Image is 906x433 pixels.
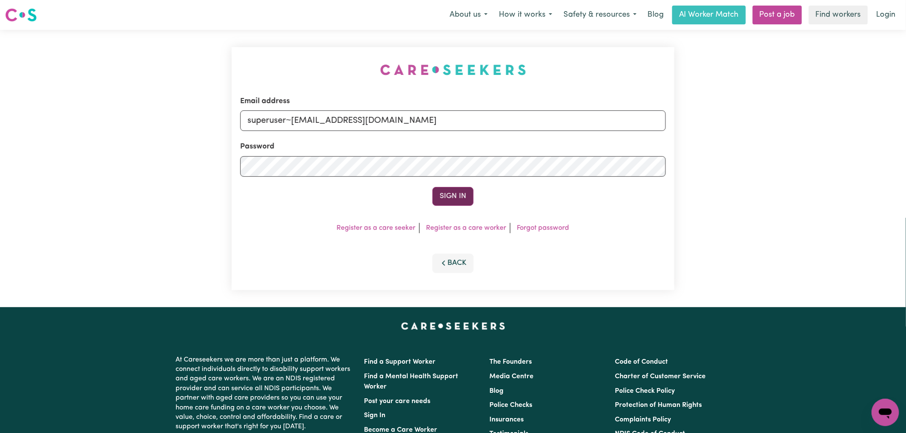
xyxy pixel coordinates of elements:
[615,359,668,365] a: Code of Conduct
[426,225,507,231] a: Register as a care worker
[672,6,746,24] a: AI Worker Match
[5,7,37,23] img: Careseekers logo
[615,388,675,394] a: Police Check Policy
[5,5,37,25] a: Careseekers logo
[337,225,416,231] a: Register as a care seeker
[432,187,474,206] button: Sign In
[364,359,435,365] a: Find a Support Worker
[401,323,505,329] a: Careseekers home page
[240,96,290,107] label: Email address
[517,225,569,231] a: Forgot password
[809,6,868,24] a: Find workers
[615,373,706,380] a: Charter of Customer Service
[753,6,802,24] a: Post a job
[364,373,458,390] a: Find a Mental Health Support Worker
[489,416,524,423] a: Insurances
[615,416,671,423] a: Complaints Policy
[489,359,532,365] a: The Founders
[493,6,558,24] button: How it works
[489,373,533,380] a: Media Centre
[444,6,493,24] button: About us
[489,388,504,394] a: Blog
[642,6,669,24] a: Blog
[364,412,385,419] a: Sign In
[871,6,901,24] a: Login
[615,402,702,409] a: Protection of Human Rights
[872,399,899,426] iframe: Button to launch messaging window
[364,398,430,405] a: Post your care needs
[432,254,474,273] button: Back
[240,110,666,131] input: Email address
[240,141,274,152] label: Password
[489,402,532,409] a: Police Checks
[558,6,642,24] button: Safety & resources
